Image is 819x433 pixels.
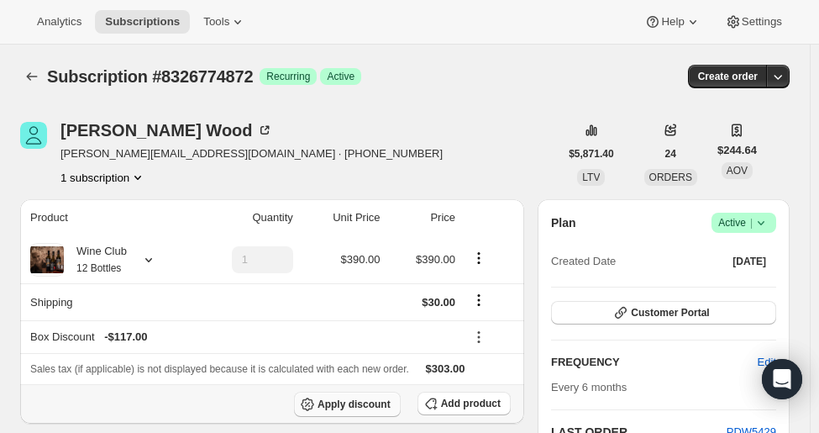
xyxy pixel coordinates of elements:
button: Customer Portal [551,301,776,325]
span: Settings [742,15,782,29]
span: Apply discount [318,398,391,411]
div: Open Intercom Messenger [762,359,802,399]
span: ORDERS [649,172,692,183]
th: Quantity [190,199,298,236]
span: | [750,216,753,230]
div: [PERSON_NAME] Wood [60,122,273,139]
button: Tools [193,10,256,34]
span: $390.00 [341,253,381,266]
th: Unit Price [298,199,386,236]
span: Created Date [551,253,616,270]
button: [DATE] [722,250,776,273]
h2: FREQUENCY [551,354,758,371]
button: Add product [417,392,511,415]
th: Product [20,199,190,236]
span: Edit [758,354,776,371]
span: [DATE] [732,255,766,268]
button: Create order [688,65,768,88]
span: $5,871.40 [569,147,613,161]
span: Christine Wood [20,122,47,149]
span: $30.00 [422,296,455,309]
button: Subscriptions [95,10,190,34]
button: Analytics [27,10,92,34]
button: Help [634,10,711,34]
span: Every 6 months [551,381,627,393]
span: $303.00 [426,362,465,375]
h2: Plan [551,214,576,231]
span: Customer Portal [631,306,709,319]
span: Active [718,214,769,231]
span: Active [327,70,354,83]
small: 12 Bottles [76,262,121,274]
span: Recurring [266,70,310,83]
span: Sales tax (if applicable) is not displayed because it is calculated with each new order. [30,363,409,375]
span: 24 [665,147,676,161]
button: Settings [715,10,792,34]
span: [PERSON_NAME][EMAIL_ADDRESS][DOMAIN_NAME] · [PHONE_NUMBER] [60,145,443,162]
span: LTV [582,172,600,183]
th: Shipping [20,283,190,320]
span: Help [661,15,684,29]
button: Product actions [465,249,492,267]
span: Add product [441,397,501,410]
span: $244.64 [717,142,757,159]
span: AOV [727,165,748,177]
button: Apply discount [294,392,401,417]
span: Analytics [37,15,81,29]
button: Subscriptions [20,65,44,88]
button: Product actions [60,169,146,186]
span: Create order [698,70,758,83]
button: Shipping actions [465,291,492,309]
button: 24 [655,142,686,166]
th: Price [386,199,461,236]
span: $390.00 [416,253,455,266]
div: Wine Club [64,243,127,277]
button: Edit [748,349,786,376]
button: $5,871.40 [559,142,623,166]
span: Tools [203,15,229,29]
span: - $117.00 [104,329,147,346]
span: Subscription #8326774872 [47,67,253,86]
div: Box Discount [30,329,455,346]
span: Subscriptions [105,15,180,29]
